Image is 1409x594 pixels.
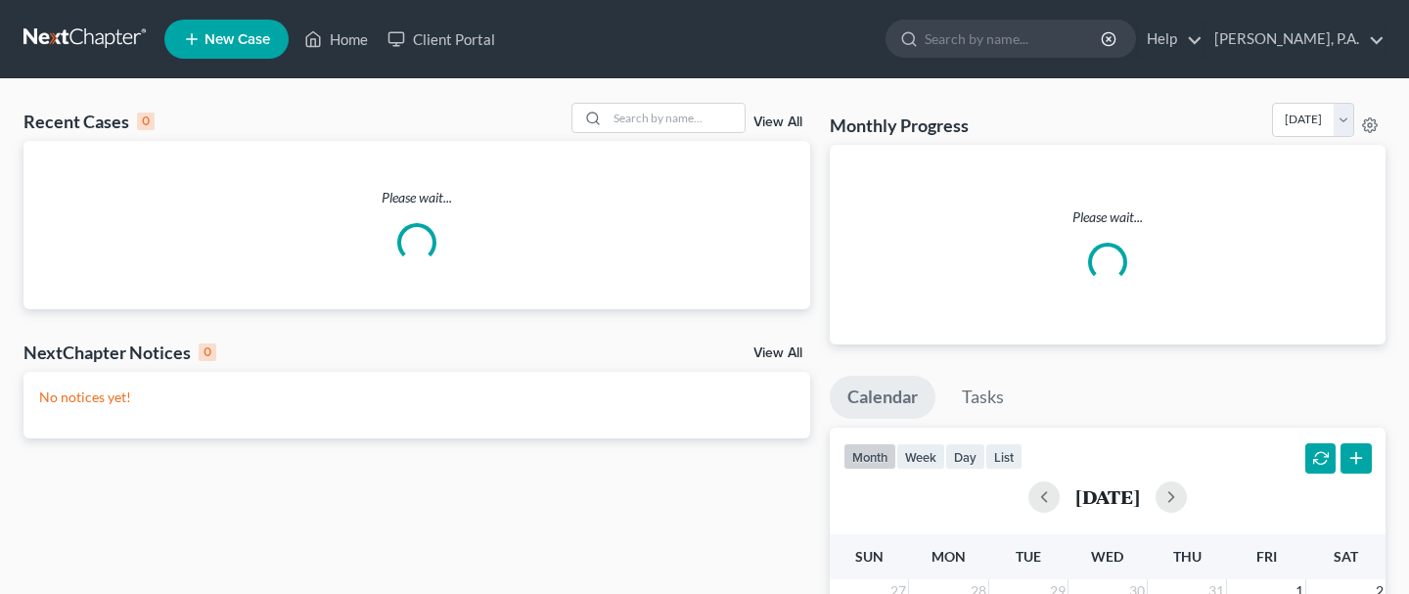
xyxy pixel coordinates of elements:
[378,22,505,57] a: Client Portal
[845,207,1370,227] p: Please wait...
[295,22,378,57] a: Home
[1204,22,1385,57] a: [PERSON_NAME], P.A.
[23,188,810,207] p: Please wait...
[1256,548,1277,565] span: Fri
[944,376,1022,419] a: Tasks
[753,115,802,129] a: View All
[985,443,1023,470] button: list
[843,443,896,470] button: month
[1075,486,1140,507] h2: [DATE]
[1016,548,1041,565] span: Tue
[855,548,884,565] span: Sun
[199,343,216,361] div: 0
[1334,548,1358,565] span: Sat
[205,32,270,47] span: New Case
[830,376,935,419] a: Calendar
[945,443,985,470] button: day
[39,388,795,407] p: No notices yet!
[1137,22,1203,57] a: Help
[137,113,155,130] div: 0
[1173,548,1202,565] span: Thu
[896,443,945,470] button: week
[830,114,969,137] h3: Monthly Progress
[932,548,966,565] span: Mon
[925,21,1104,57] input: Search by name...
[1091,548,1123,565] span: Wed
[753,346,802,360] a: View All
[608,104,745,132] input: Search by name...
[23,110,155,133] div: Recent Cases
[23,341,216,364] div: NextChapter Notices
